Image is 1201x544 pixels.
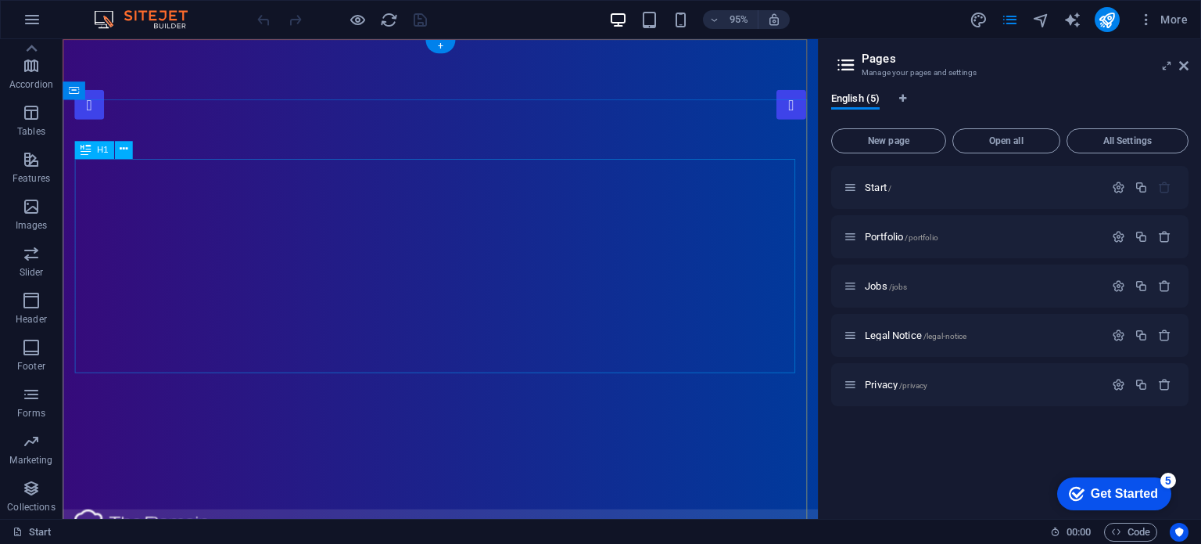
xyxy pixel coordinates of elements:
span: All Settings [1074,136,1181,146]
i: Design (Ctrl+Alt+Y) [970,11,988,29]
span: Click to open page [865,379,927,391]
button: Code [1104,523,1157,542]
img: Editor Logo [90,10,207,29]
div: Duplicate [1135,329,1148,342]
span: New page [838,136,939,146]
span: H1 [97,146,109,154]
button: publish [1095,7,1120,32]
div: Settings [1112,279,1125,293]
div: Privacy/privacy [860,380,1104,390]
div: Portfolio/portfolio [860,232,1104,242]
button: 95% [703,10,758,29]
i: Reload page [380,11,398,29]
div: Remove [1158,279,1171,293]
span: /legal-notice [923,332,967,340]
h6: 95% [726,10,751,29]
span: Open all [959,136,1053,146]
div: Duplicate [1135,230,1148,243]
span: Click to open page [865,182,891,193]
i: Pages (Ctrl+Alt+S) [1001,11,1019,29]
div: Start/ [860,182,1104,193]
div: Language Tabs [831,92,1188,122]
div: Duplicate [1135,279,1148,293]
p: Tables [17,125,45,138]
span: / [888,184,891,193]
button: Usercentrics [1170,523,1188,542]
span: More [1138,12,1188,27]
div: Get Started 5 items remaining, 0% complete [13,8,127,41]
h3: Manage your pages and settings [862,66,1157,80]
h6: Session time [1050,523,1092,542]
div: Settings [1112,378,1125,391]
div: Remove [1158,378,1171,391]
button: reload [379,10,398,29]
button: navigator [1032,10,1051,29]
button: design [970,10,988,29]
div: + [425,40,454,53]
button: Click here to leave preview mode and continue editing [348,10,367,29]
p: Footer [17,360,45,373]
span: English (5) [831,89,880,111]
div: Duplicate [1135,181,1148,194]
div: Jobs/jobs [860,281,1104,291]
p: Images [16,219,48,232]
button: New page [831,128,946,153]
a: Click to cancel selection. Double-click to open Pages [13,523,52,542]
div: The startpage cannot be deleted [1158,181,1171,194]
p: Collections [7,501,55,513]
div: Settings [1112,329,1125,342]
p: Slider [20,266,44,279]
div: Settings [1112,181,1125,194]
button: More [1132,7,1194,32]
span: /portfolio [905,233,937,242]
p: Features [13,172,50,185]
span: Click to open page [865,280,907,292]
span: 00 00 [1067,523,1091,542]
h2: Pages [862,52,1188,66]
div: 5 [116,3,131,19]
div: Remove [1158,230,1171,243]
p: Header [16,313,47,326]
span: /jobs [889,283,908,291]
div: Remove [1158,329,1171,342]
span: Click to open page [865,330,966,341]
button: All Settings [1067,128,1188,153]
button: text_generator [1063,10,1082,29]
p: Accordion [9,78,53,91]
span: Click to open page [865,231,938,243]
span: /privacy [899,381,927,390]
i: Publish [1098,11,1116,29]
i: Navigator [1032,11,1050,29]
button: Open all [952,128,1060,153]
p: Forms [17,407,45,420]
i: On resize automatically adjust zoom level to fit chosen device. [767,13,781,27]
div: Get Started [46,17,113,31]
div: Legal Notice/legal-notice [860,330,1104,340]
p: Marketing [9,454,52,467]
span: Code [1111,523,1150,542]
div: Settings [1112,230,1125,243]
span: : [1077,526,1080,538]
button: pages [1001,10,1020,29]
div: Duplicate [1135,378,1148,391]
i: AI Writer [1063,11,1081,29]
